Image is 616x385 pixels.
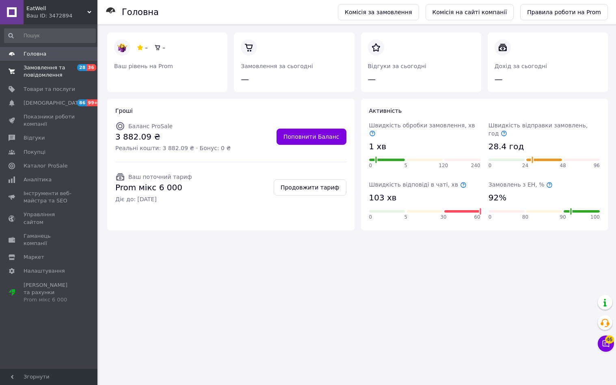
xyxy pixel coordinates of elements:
span: Швидкість відправки замовлень, год [488,122,588,137]
span: Головна [24,50,46,58]
span: Prom мікс 6 000 [115,182,192,194]
span: 0 [369,162,372,169]
span: 48 [560,162,566,169]
span: – [162,44,165,51]
span: Відгуки [24,134,45,142]
span: Товари та послуги [24,86,75,93]
a: Комісія за замовлення [338,4,419,20]
span: Аналітика [24,176,52,183]
span: 0 [369,214,372,221]
span: 5 [404,214,407,221]
span: Інструменти веб-майстра та SEO [24,190,75,204]
a: Правила роботи на Prom [520,4,608,20]
span: Діє до: [DATE] [115,195,192,203]
div: Prom мікс 6 000 [24,296,75,303]
span: 90 [560,214,566,221]
span: 92% [488,192,506,204]
span: Показники роботи компанії [24,113,75,128]
span: – [145,44,148,51]
span: Каталог ProSale [24,162,67,170]
input: Пошук [4,28,96,43]
span: Налаштування [24,267,65,275]
span: 80 [522,214,528,221]
span: Замовлення та повідомлення [24,64,75,79]
span: 28 [77,64,86,71]
span: 0 [488,162,492,169]
span: 100 [590,214,600,221]
span: 86 [77,99,86,106]
span: EatWell [26,5,87,12]
span: Управління сайтом [24,211,75,226]
span: Баланс ProSale [128,123,173,129]
span: 60 [474,214,480,221]
a: Продовжити тариф [274,179,346,196]
span: 120 [439,162,448,169]
span: 96 [594,162,600,169]
h1: Головна [122,7,159,17]
a: Поповнити Баланс [277,129,346,145]
button: Чат з покупцем46 [598,336,614,352]
span: 1 хв [369,141,387,153]
span: Замовлень з ЕН, % [488,181,553,188]
span: 36 [86,64,96,71]
span: 28.4 год [488,141,524,153]
span: 99+ [86,99,100,106]
span: 103 хв [369,192,397,204]
span: 30 [440,214,446,221]
span: [DEMOGRAPHIC_DATA] [24,99,84,107]
span: 240 [471,162,480,169]
span: Швидкість відповіді в чаті, хв [369,181,467,188]
span: Гаманець компанії [24,232,75,247]
span: 3 882.09 ₴ [115,131,231,143]
span: 0 [488,214,492,221]
span: Покупці [24,148,45,156]
span: Швидкість обробки замовлення, хв [369,122,475,137]
span: Реальні кошти: 3 882.09 ₴ · Бонус: 0 ₴ [115,144,231,152]
span: Активність [369,108,402,114]
span: [PERSON_NAME] та рахунки [24,282,75,304]
span: Маркет [24,254,44,261]
span: 24 [522,162,528,169]
span: 46 [605,336,614,344]
span: Гроші [115,108,133,114]
span: 5 [404,162,407,169]
div: Ваш ID: 3472894 [26,12,97,19]
a: Комісія на сайті компанії [426,4,514,20]
span: Ваш поточний тариф [128,174,192,180]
